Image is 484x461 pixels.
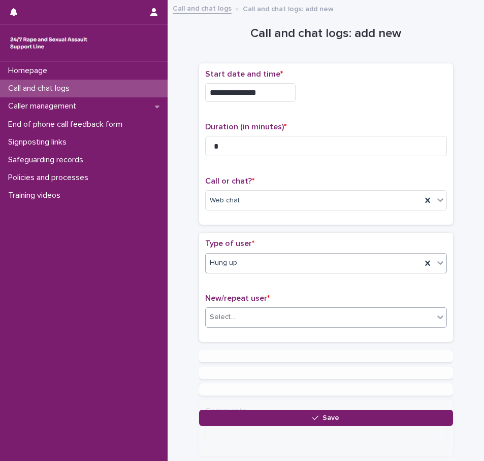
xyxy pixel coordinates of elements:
span: New/repeat user [205,294,270,302]
h1: Call and chat logs: add new [199,26,453,41]
p: Call and chat logs [4,84,78,93]
img: rhQMoQhaT3yELyF149Cw [8,33,89,53]
span: Call or chat? [205,177,254,185]
p: End of phone call feedback form [4,120,131,129]
p: Homepage [4,66,55,76]
p: Call and chat logs: add new [243,3,334,14]
p: Training videos [4,191,69,200]
span: Start date and time [205,70,283,78]
p: Signposting links [4,137,75,147]
p: Policies and processes [4,173,96,183]
a: Call and chat logs [173,2,232,14]
p: Caller management [4,101,84,111]
p: Safeguarding records [4,155,91,165]
span: Comments [205,407,247,415]
div: Select... [210,312,235,323]
span: Save [322,414,339,421]
span: Hung up [210,258,237,268]
button: Save [199,410,453,426]
span: Web chat [210,195,240,206]
span: Type of user [205,239,254,247]
span: Duration (in minutes) [205,123,286,131]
